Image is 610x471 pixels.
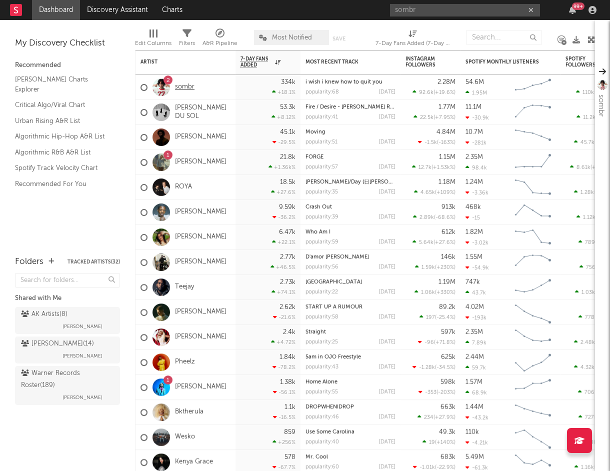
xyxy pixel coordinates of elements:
[273,314,295,320] div: -21.6 %
[465,179,483,185] div: 1.24M
[280,279,295,285] div: 2.73k
[465,439,488,446] div: -4.21k
[465,389,487,396] div: 68.9k
[465,189,488,196] div: -3.36k
[439,304,455,310] div: 89.2k
[421,290,435,295] span: 1.06k
[465,314,486,321] div: -193k
[175,408,203,416] a: Bktherula
[305,329,395,335] div: Straight
[62,320,102,332] span: [PERSON_NAME]
[281,79,295,85] div: 334k
[510,375,555,400] svg: Chart title
[305,289,338,295] div: popularity: 22
[438,104,455,110] div: 1.77M
[305,204,332,210] a: Crash Out
[436,290,454,295] span: +330 %
[175,133,226,141] a: [PERSON_NAME]
[441,354,455,360] div: 625k
[271,339,295,345] div: +4.72 %
[179,25,195,54] div: Filters
[465,339,486,346] div: 7.89k
[582,90,594,95] span: 110k
[419,215,434,220] span: 2.89k
[21,338,94,350] div: [PERSON_NAME] ( 14 )
[15,307,120,334] a: AK Artists(8)[PERSON_NAME]
[433,165,454,170] span: +1.53k %
[305,279,362,285] a: [GEOGRAPHIC_DATA]
[15,99,110,110] a: Critical Algo/Viral Chart
[426,315,435,320] span: 197
[305,104,395,110] div: Fire / Desire - Dorian Craft Remix
[441,329,455,335] div: 597k
[413,114,455,120] div: ( )
[272,464,295,470] div: -67.7 %
[379,114,395,120] div: [DATE]
[175,104,230,121] a: [PERSON_NAME] DU SOL
[465,454,484,460] div: 5.49M
[572,2,584,10] div: 99 +
[440,379,455,385] div: 598k
[465,354,484,360] div: 2.44M
[585,315,594,320] span: 778
[279,229,295,235] div: 6.47k
[465,254,482,260] div: 1.55M
[175,258,226,266] a: [PERSON_NAME]
[305,154,395,160] div: FORGE
[284,454,295,460] div: 578
[441,204,455,210] div: 913k
[284,404,295,410] div: 1.1k
[305,304,362,310] a: START UP A RUMOUR
[305,229,330,235] a: Who Am I
[279,354,295,360] div: 1.84k
[510,300,555,325] svg: Chart title
[15,131,110,142] a: Algorithmic Hip-Hop A&R List
[436,440,454,445] span: +140 %
[379,389,395,395] div: [DATE]
[272,34,312,41] span: Most Notified
[580,140,594,145] span: 45.7k
[305,204,395,210] div: Crash Out
[379,239,395,245] div: [DATE]
[510,275,555,300] svg: Chart title
[465,204,481,210] div: 468k
[419,314,455,320] div: ( )
[62,391,102,403] span: [PERSON_NAME]
[412,364,455,370] div: ( )
[436,365,454,370] span: -34.5 %
[15,178,110,189] a: Recommended For You
[583,115,595,120] span: 11.2k
[465,229,483,235] div: 1.82M
[175,83,194,91] a: sombr
[21,367,111,391] div: Warner Records Roster ( 189 )
[332,36,345,41] button: Save
[422,439,455,445] div: ( )
[585,415,594,420] span: 727
[438,179,455,185] div: 1.18M
[425,390,436,395] span: -353
[465,129,483,135] div: 10.7M
[436,190,454,195] span: +109 %
[305,164,338,170] div: popularity: 57
[305,439,339,445] div: popularity: 40
[202,25,237,54] div: A&R Pipeline
[465,239,488,246] div: -3.02k
[15,292,120,304] div: Shared with Me
[440,454,455,460] div: 683k
[379,189,395,195] div: [DATE]
[305,214,338,220] div: popularity: 39
[15,74,110,94] a: [PERSON_NAME] Charts Explorer
[465,89,487,96] div: 1.95M
[305,114,338,120] div: popularity: 41
[465,214,480,221] div: -15
[305,129,325,135] a: Moving
[305,454,328,460] a: Mr. Cool
[305,389,338,395] div: popularity: 55
[435,215,454,220] span: -68.6 %
[202,37,237,49] div: A&R Pipeline
[15,256,43,268] div: Folders
[510,175,555,200] svg: Chart title
[305,254,369,260] a: D'amor [PERSON_NAME]
[412,89,455,95] div: ( )
[419,365,435,370] span: -1.28k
